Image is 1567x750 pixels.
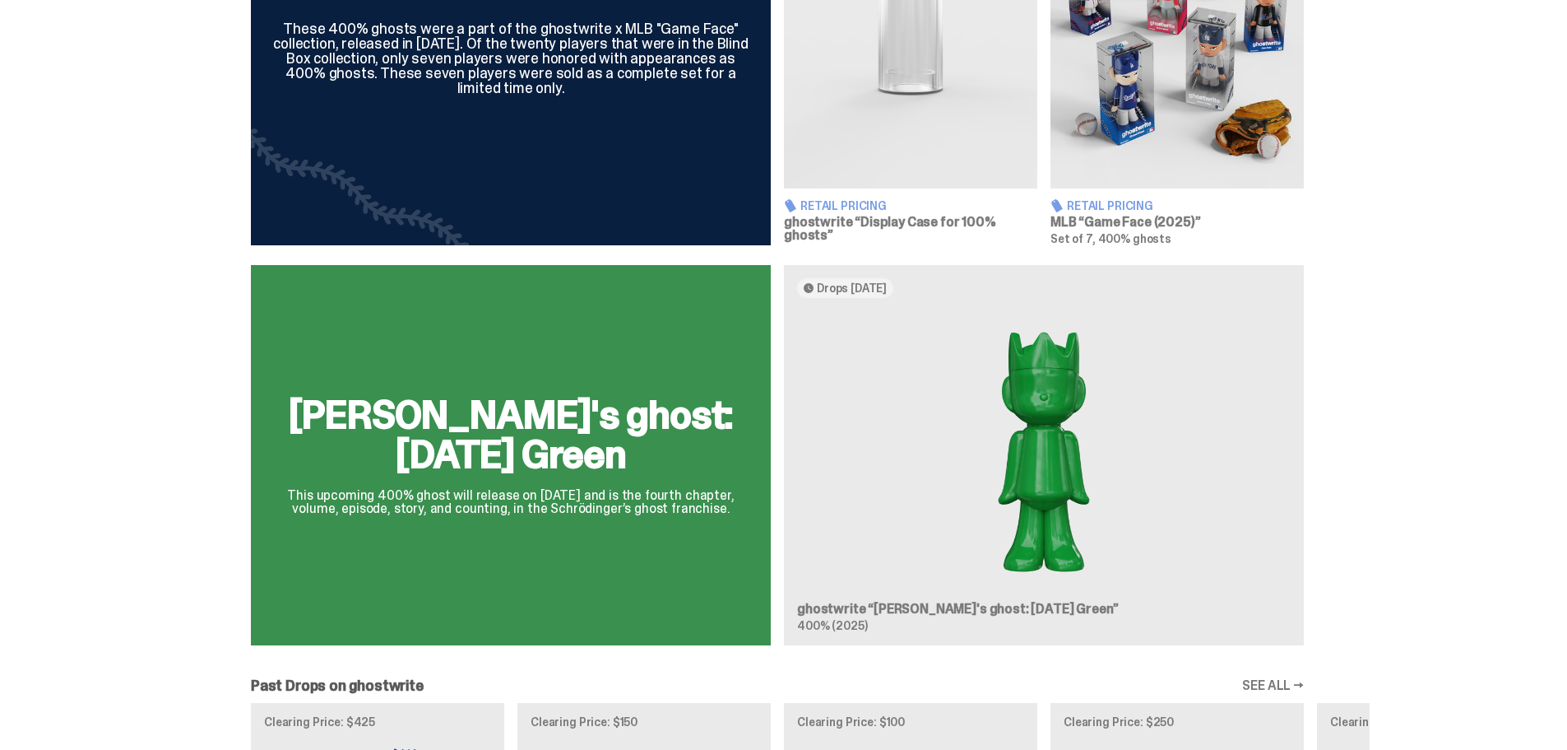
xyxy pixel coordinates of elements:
div: These 400% ghosts were a part of the ghostwrite x MLB "Game Face" collection, released in [DATE].... [271,21,751,95]
h3: ghostwrite “[PERSON_NAME]'s ghost: [DATE] Green” [797,603,1291,616]
p: Clearing Price: $150 [1330,716,1557,728]
span: 400% (2025) [797,618,867,633]
h3: MLB “Game Face (2025)” [1050,216,1304,229]
img: Schrödinger's ghost: Sunday Green [797,311,1291,589]
a: SEE ALL → [1242,679,1304,692]
h2: Past Drops on ghostwrite [251,678,424,693]
span: Retail Pricing [800,200,887,212]
p: This upcoming 400% ghost will release on [DATE] and is the fourth chapter, volume, episode, story... [271,489,751,515]
p: Clearing Price: $425 [264,716,491,728]
h2: [PERSON_NAME]'s ghost: [DATE] Green [271,395,751,474]
span: Drops [DATE] [817,282,887,295]
h3: ghostwrite “Display Case for 100% ghosts” [784,216,1037,242]
p: Clearing Price: $100 [797,716,1024,728]
p: Clearing Price: $150 [531,716,758,728]
span: Set of 7, 400% ghosts [1050,231,1171,246]
p: Clearing Price: $250 [1064,716,1291,728]
span: Retail Pricing [1067,200,1153,212]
